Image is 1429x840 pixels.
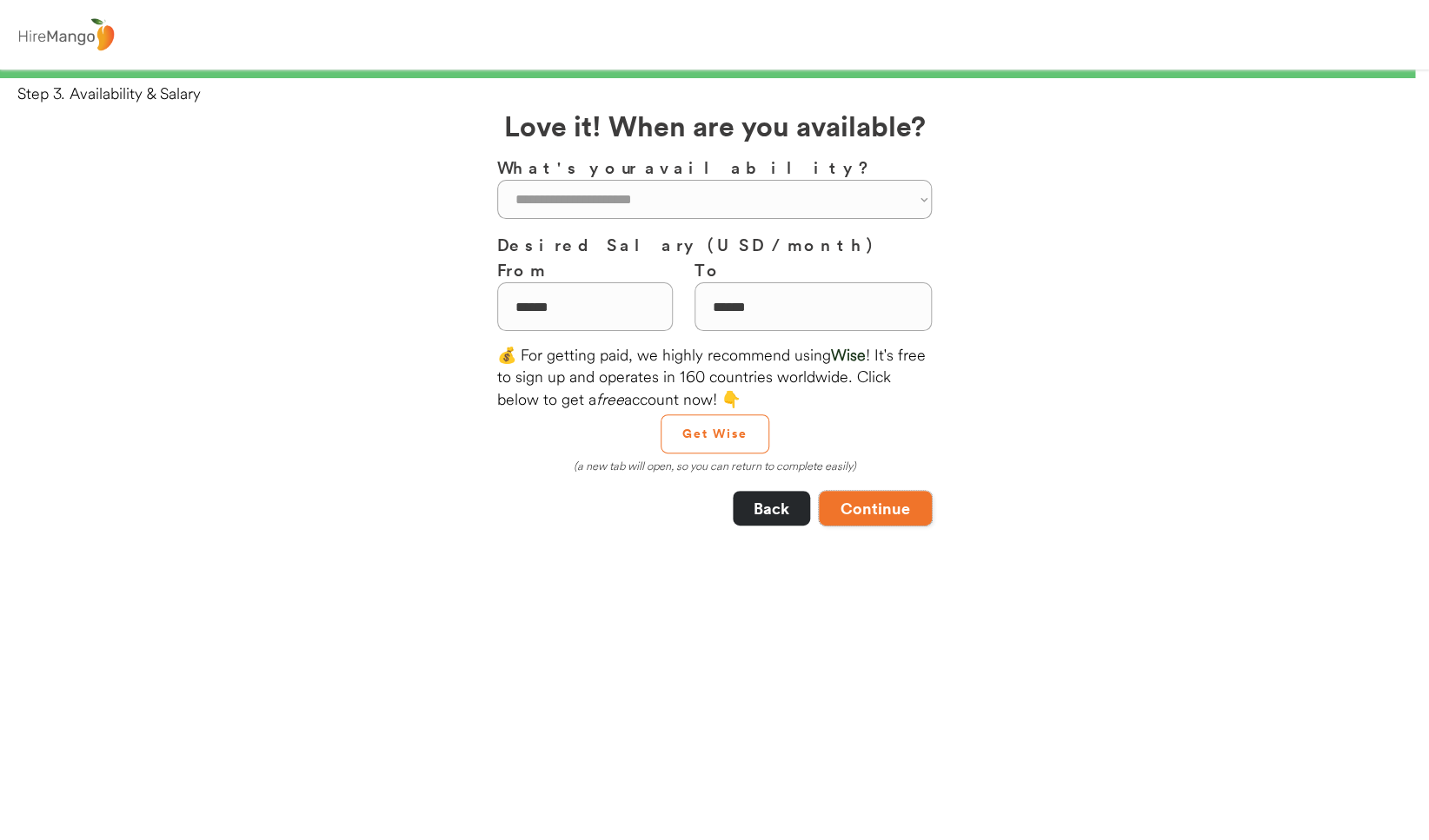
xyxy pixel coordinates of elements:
[497,344,932,410] div: 💰 For getting paid, we highly recommend using ! It's free to sign up and operates in 160 countrie...
[695,257,932,282] h3: To
[13,15,119,56] img: logo%20-%20hiremango%20gray.png
[831,345,866,365] font: Wise
[574,459,856,473] em: (a new tab will open, so you can return to complete easily)
[819,491,932,526] button: Continue
[497,155,932,180] h3: What's your availability?
[17,83,1429,104] div: Step 3. Availability & Salary
[3,69,1426,78] div: 99%
[661,414,769,453] button: Get Wise
[733,491,810,526] button: Back
[504,104,926,146] h2: Love it! When are you available?
[497,232,932,257] h3: Desired Salary (USD / month)
[596,389,624,409] em: free
[497,257,673,282] h3: From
